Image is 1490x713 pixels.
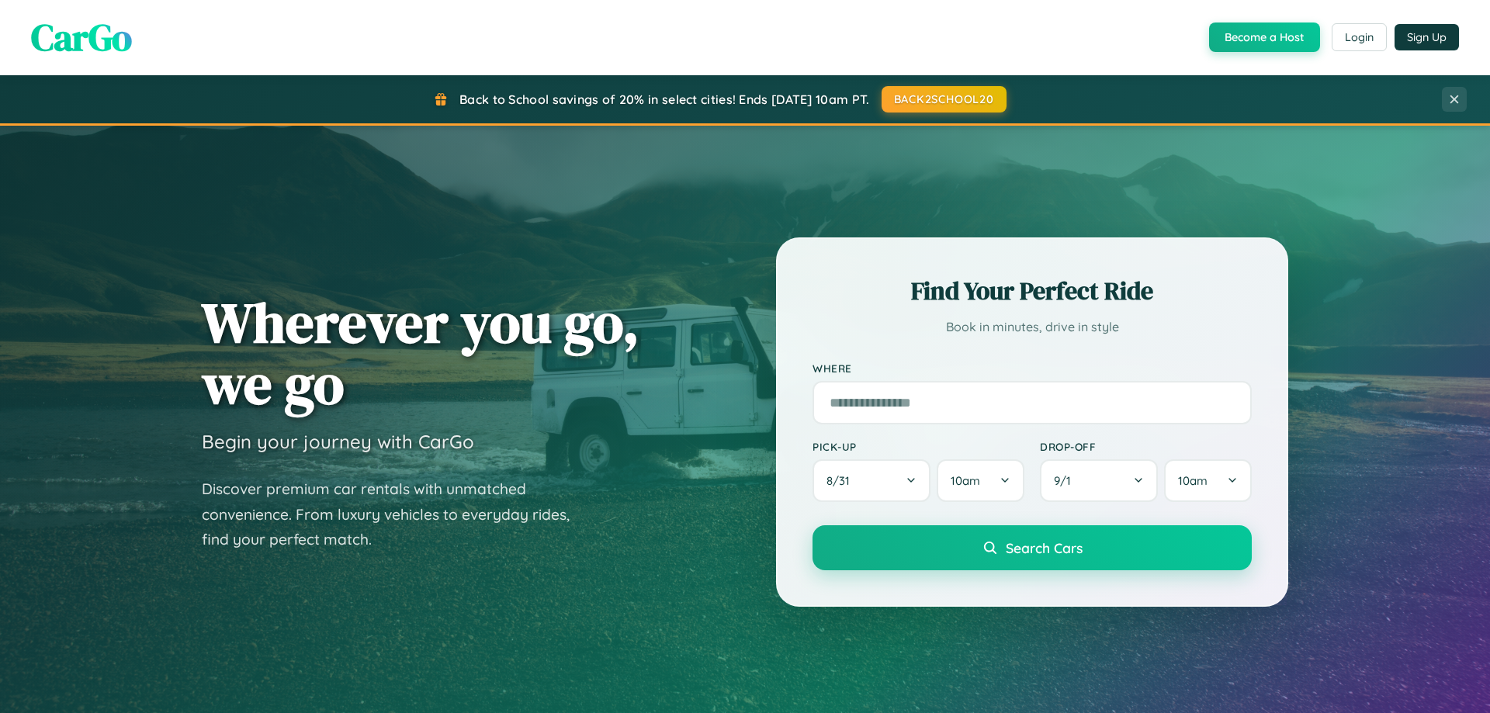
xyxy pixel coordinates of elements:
button: 10am [1164,459,1252,502]
p: Book in minutes, drive in style [813,316,1252,338]
button: 8/31 [813,459,930,502]
label: Pick-up [813,440,1024,453]
button: Login [1332,23,1387,51]
label: Drop-off [1040,440,1252,453]
span: 9 / 1 [1054,473,1079,488]
span: 10am [1178,473,1208,488]
span: 8 / 31 [826,473,858,488]
button: Become a Host [1209,22,1320,52]
span: 10am [951,473,980,488]
p: Discover premium car rentals with unmatched convenience. From luxury vehicles to everyday rides, ... [202,476,590,552]
button: BACK2SCHOOL20 [882,86,1007,112]
label: Where [813,362,1252,375]
button: Search Cars [813,525,1252,570]
h1: Wherever you go, we go [202,292,639,414]
span: CarGo [31,12,132,63]
span: Back to School savings of 20% in select cities! Ends [DATE] 10am PT. [459,92,869,107]
button: 9/1 [1040,459,1158,502]
button: Sign Up [1395,24,1459,50]
h2: Find Your Perfect Ride [813,274,1252,308]
span: Search Cars [1006,539,1083,556]
h3: Begin your journey with CarGo [202,430,474,453]
button: 10am [937,459,1024,502]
